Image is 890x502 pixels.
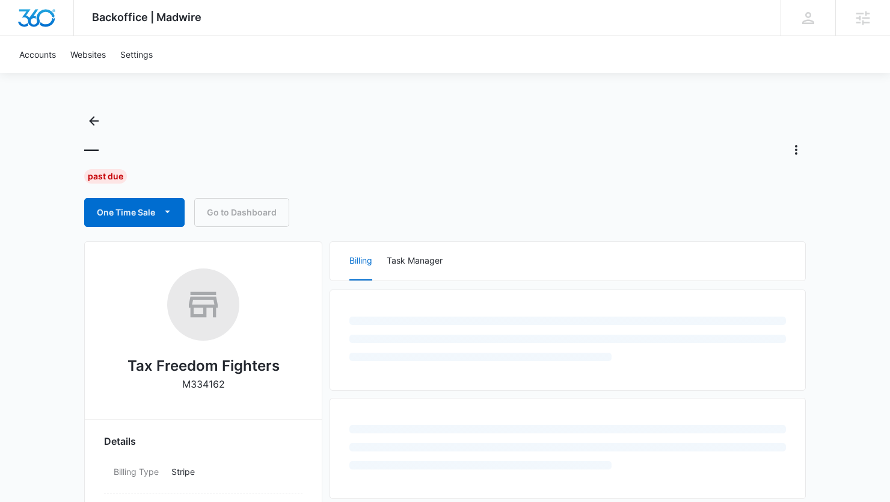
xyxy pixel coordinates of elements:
[84,111,103,131] button: Back
[114,465,162,478] dt: Billing Type
[104,458,302,494] div: Billing TypeStripe
[787,140,806,160] button: Actions
[84,169,127,184] div: Past Due
[194,198,289,227] a: Go to Dashboard
[349,242,372,280] button: Billing
[182,377,225,391] p: M334162
[12,36,63,73] a: Accounts
[84,198,185,227] button: One Time Sale
[171,465,293,478] p: Stripe
[84,141,99,159] h1: —
[63,36,113,73] a: Websites
[92,11,201,23] span: Backoffice | Madwire
[113,36,160,73] a: Settings
[104,434,136,448] span: Details
[127,355,280,377] h2: Tax Freedom Fighters
[387,242,443,280] button: Task Manager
